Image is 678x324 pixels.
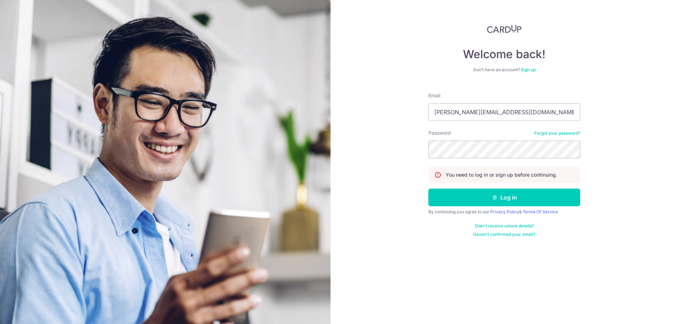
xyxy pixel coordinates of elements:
[487,25,522,33] img: CardUp Logo
[428,103,580,121] input: Enter your Email
[446,171,557,178] p: You need to log in or sign up before continuing.
[428,67,580,73] div: Don’t have an account?
[428,129,451,136] label: Password
[475,223,534,229] a: Didn't receive unlock details?
[534,130,580,136] a: Forgot your password?
[521,67,536,72] a: Sign up
[523,209,558,214] a: Terms Of Service
[490,209,519,214] a: Privacy Policy
[428,92,440,99] label: Email
[473,232,535,237] a: Haven't confirmed your email?
[428,209,580,215] div: By continuing you agree to our &
[428,47,580,61] h4: Welcome back!
[428,189,580,206] button: Log in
